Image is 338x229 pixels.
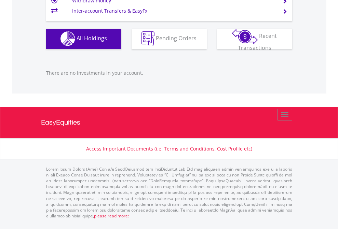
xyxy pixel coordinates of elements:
img: holdings-wht.png [60,31,75,46]
img: transactions-zar-wht.png [232,29,258,44]
img: pending_instructions-wht.png [141,31,154,46]
a: Access Important Documents (i.e. Terms and Conditions, Cost Profile etc) [86,145,252,152]
p: Lorem Ipsum Dolors (Ame) Con a/e SeddOeiusmod tem InciDiduntut Lab Etd mag aliquaen admin veniamq... [46,166,292,219]
span: Recent Transactions [238,32,277,52]
td: Inter-account Transfers & EasyFx [72,6,274,16]
button: Pending Orders [132,29,207,49]
a: EasyEquities [41,107,297,138]
button: Recent Transactions [217,29,292,49]
span: Pending Orders [156,34,197,42]
a: please read more: [94,213,129,219]
button: All Holdings [46,29,121,49]
p: There are no investments in your account. [46,70,292,76]
span: All Holdings [77,34,107,42]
